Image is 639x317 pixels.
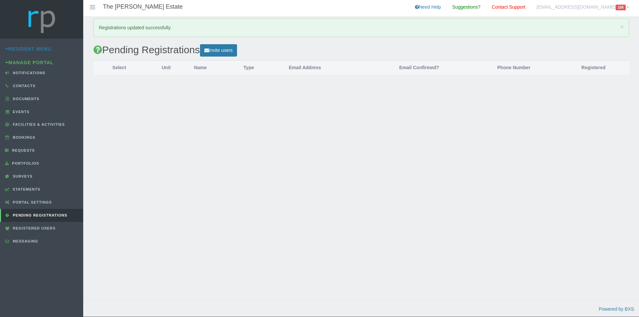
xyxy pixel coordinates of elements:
[10,161,39,165] span: Portfolios
[94,44,629,57] h2: Pending Registrations
[11,200,52,204] span: Portal Settings
[103,4,183,10] h4: The [PERSON_NAME] Estate
[10,148,35,152] span: Requests
[470,61,558,75] th: Phone Number
[282,61,369,75] th: Email Address
[11,187,40,191] span: Statements
[200,44,237,57] a: Invite users
[599,306,634,312] a: Powered by BXS
[94,61,145,75] th: Select
[11,135,36,139] span: Bookings
[11,84,36,88] span: Contacts
[11,213,68,217] span: Pending Registrations
[187,61,237,75] th: Name
[237,61,282,75] th: Type
[11,71,46,75] span: Notifications
[5,60,54,65] a: Manage Portal
[620,23,624,30] button: Close
[145,61,187,75] th: Unit
[5,46,51,52] a: Resident Menu
[11,97,40,101] span: Documents
[94,19,629,37] div: Registrations updated successfully.
[11,110,30,114] span: Events
[616,5,626,10] span: 109
[11,226,56,230] span: Registered Users
[11,174,33,178] span: Surveys
[369,61,470,75] th: Email Confirmed?
[11,122,65,126] span: Facilities & Activities
[11,239,38,243] span: Messaging
[620,23,624,31] span: ×
[558,61,629,75] th: Registered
